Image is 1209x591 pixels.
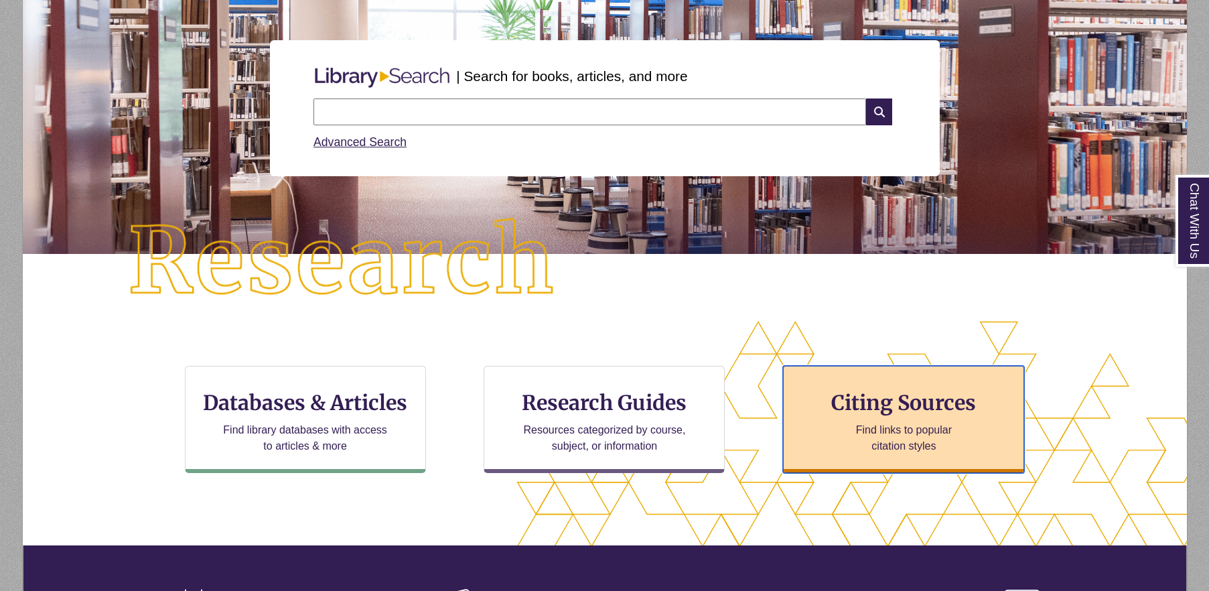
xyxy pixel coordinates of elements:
p: Find links to popular citation styles [839,422,969,454]
p: | Search for books, articles, and more [456,66,687,86]
a: Databases & Articles Find library databases with access to articles & more [185,366,426,473]
h3: Research Guides [495,390,713,415]
img: Libary Search [308,62,456,93]
a: Citing Sources Find links to popular citation styles [783,366,1024,473]
p: Find library databases with access to articles & more [218,422,393,454]
a: Research Guides Resources categorized by course, subject, or information [484,366,725,473]
img: Research [80,171,604,353]
h3: Citing Sources [823,390,986,415]
i: Search [866,98,892,125]
h3: Databases & Articles [196,390,415,415]
p: Resources categorized by course, subject, or information [517,422,692,454]
a: Advanced Search [313,135,407,149]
